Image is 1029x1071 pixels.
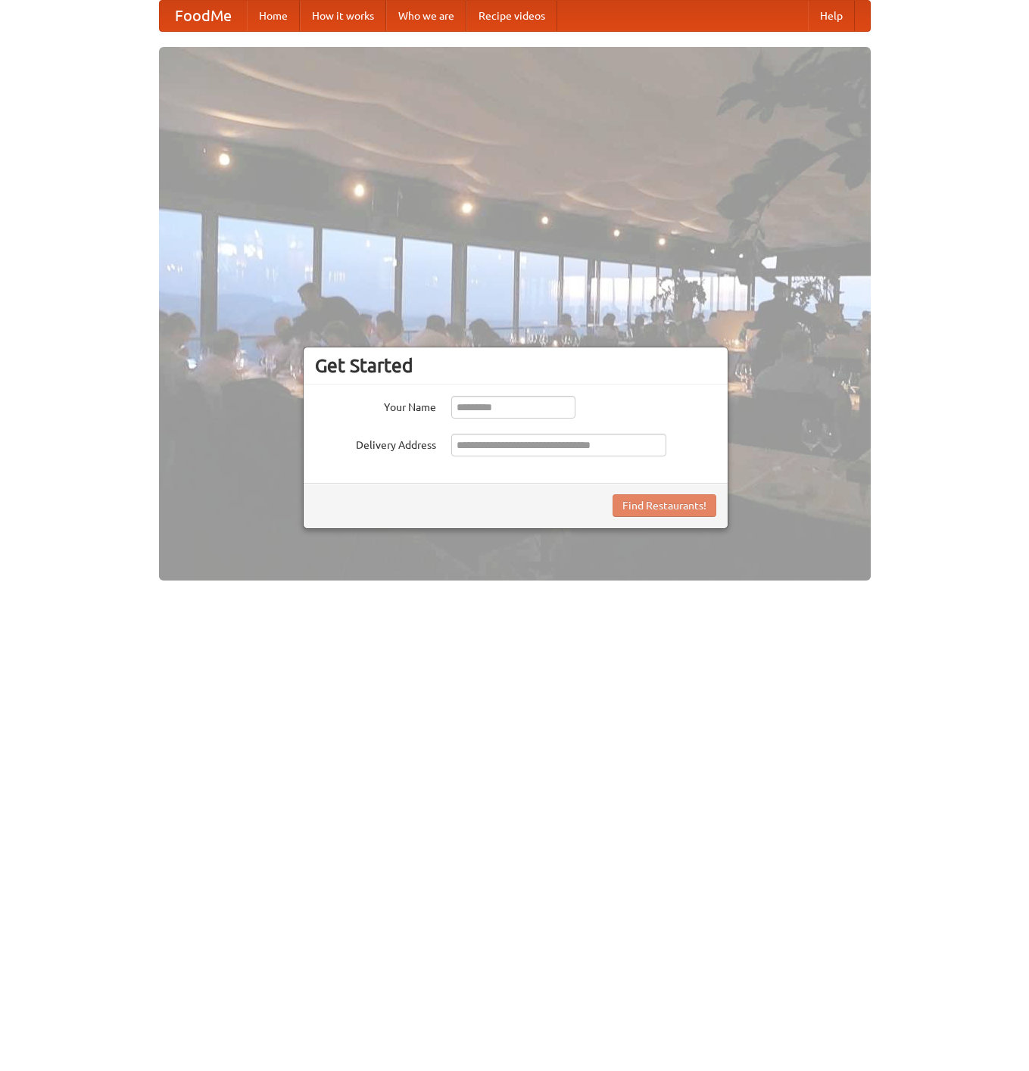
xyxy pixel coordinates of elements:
[386,1,466,31] a: Who we are
[613,494,716,517] button: Find Restaurants!
[247,1,300,31] a: Home
[315,396,436,415] label: Your Name
[315,434,436,453] label: Delivery Address
[315,354,716,377] h3: Get Started
[300,1,386,31] a: How it works
[808,1,855,31] a: Help
[160,1,247,31] a: FoodMe
[466,1,557,31] a: Recipe videos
